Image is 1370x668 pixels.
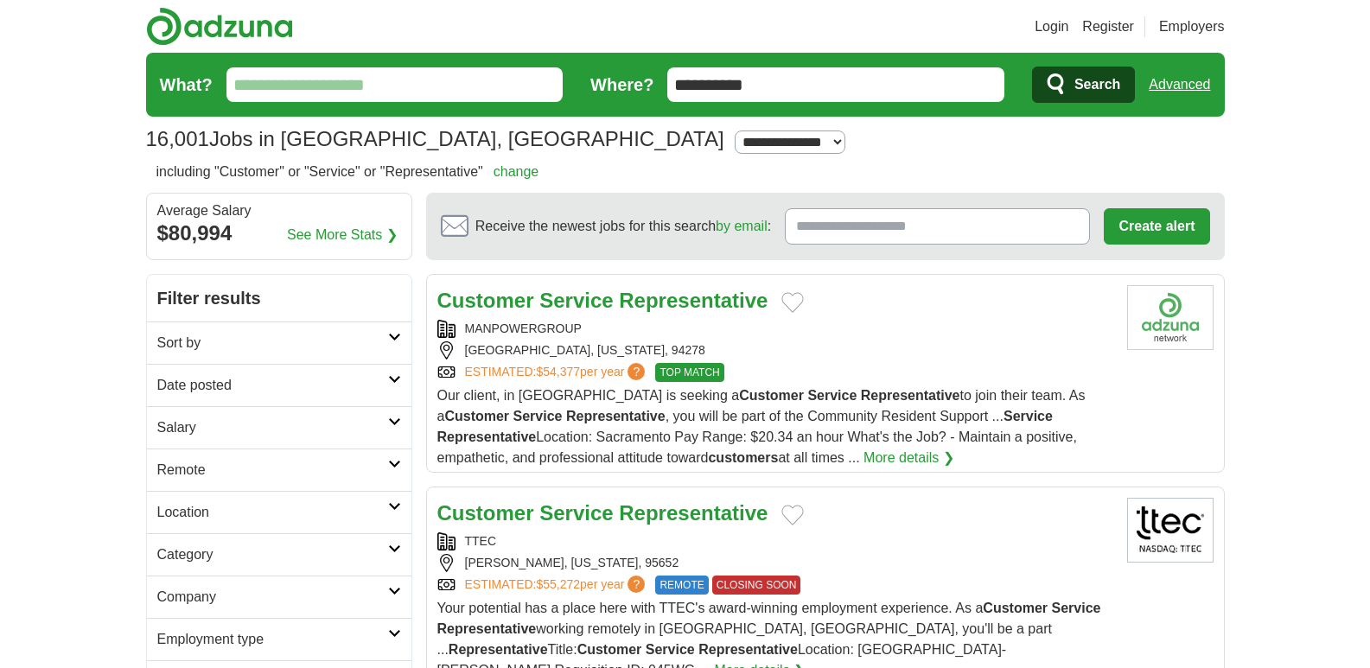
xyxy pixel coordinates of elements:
[1159,16,1225,37] a: Employers
[1035,16,1068,37] a: Login
[739,388,804,403] strong: Customer
[146,124,209,155] span: 16,001
[147,491,411,533] a: Location
[147,533,411,576] a: Category
[437,429,537,444] strong: Representative
[147,321,411,364] a: Sort by
[781,505,804,525] button: Add to favorite jobs
[160,72,213,98] label: What?
[536,577,580,591] span: $55,272
[628,576,645,593] span: ?
[157,544,388,565] h2: Category
[437,341,1113,359] div: [GEOGRAPHIC_DATA], [US_STATE], 94278
[1127,498,1214,563] img: TTEC logo
[437,320,1113,338] div: MANPOWERGROUP
[147,576,411,618] a: Company
[655,576,708,595] span: REMOTE
[157,204,401,218] div: Average Salary
[437,501,768,525] a: Customer Service Representative
[147,275,411,321] h2: Filter results
[655,363,723,382] span: TOP MATCH
[146,127,724,150] h1: Jobs in [GEOGRAPHIC_DATA], [GEOGRAPHIC_DATA]
[157,417,388,438] h2: Salary
[1149,67,1210,102] a: Advanced
[147,364,411,406] a: Date posted
[157,502,388,523] h2: Location
[146,7,293,46] img: Adzuna logo
[147,618,411,660] a: Employment type
[157,629,388,650] h2: Employment type
[437,289,534,312] strong: Customer
[1004,409,1053,423] strong: Service
[475,216,771,237] span: Receive the newest jobs for this search :
[712,576,801,595] span: CLOSING SOON
[590,72,653,98] label: Where?
[437,501,534,525] strong: Customer
[157,587,388,608] h2: Company
[619,501,768,525] strong: Representative
[465,363,649,382] a: ESTIMATED:$54,377per year?
[157,375,388,396] h2: Date posted
[494,164,539,179] a: change
[513,409,563,423] strong: Service
[577,642,642,657] strong: Customer
[861,388,960,403] strong: Representative
[619,289,768,312] strong: Representative
[698,642,798,657] strong: Representative
[716,219,768,233] a: by email
[536,365,580,379] span: $54,377
[437,289,768,312] a: Customer Service Representative
[157,460,388,480] h2: Remote
[781,292,804,313] button: Add to favorite jobs
[465,534,497,548] a: TTEC
[1082,16,1134,37] a: Register
[807,388,857,403] strong: Service
[1032,67,1135,103] button: Search
[444,409,509,423] strong: Customer
[437,388,1086,465] span: Our client, in [GEOGRAPHIC_DATA] is seeking a to join their team. As a , you will be part of the ...
[1104,208,1209,245] button: Create alert
[708,450,778,465] strong: customers
[566,409,666,423] strong: Representative
[157,218,401,249] div: $80,994
[147,449,411,491] a: Remote
[539,289,613,312] strong: Service
[437,621,537,636] strong: Representative
[437,554,1113,572] div: [PERSON_NAME], [US_STATE], 95652
[646,642,695,657] strong: Service
[983,601,1048,615] strong: Customer
[157,333,388,353] h2: Sort by
[287,225,398,245] a: See More Stats ❯
[465,576,649,595] a: ESTIMATED:$55,272per year?
[628,363,645,380] span: ?
[1051,601,1100,615] strong: Service
[147,406,411,449] a: Salary
[1127,285,1214,350] img: Company logo
[863,448,954,468] a: More details ❯
[1074,67,1120,102] span: Search
[539,501,613,525] strong: Service
[449,642,548,657] strong: Representative
[156,162,539,182] h2: including "Customer" or "Service" or "Representative"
